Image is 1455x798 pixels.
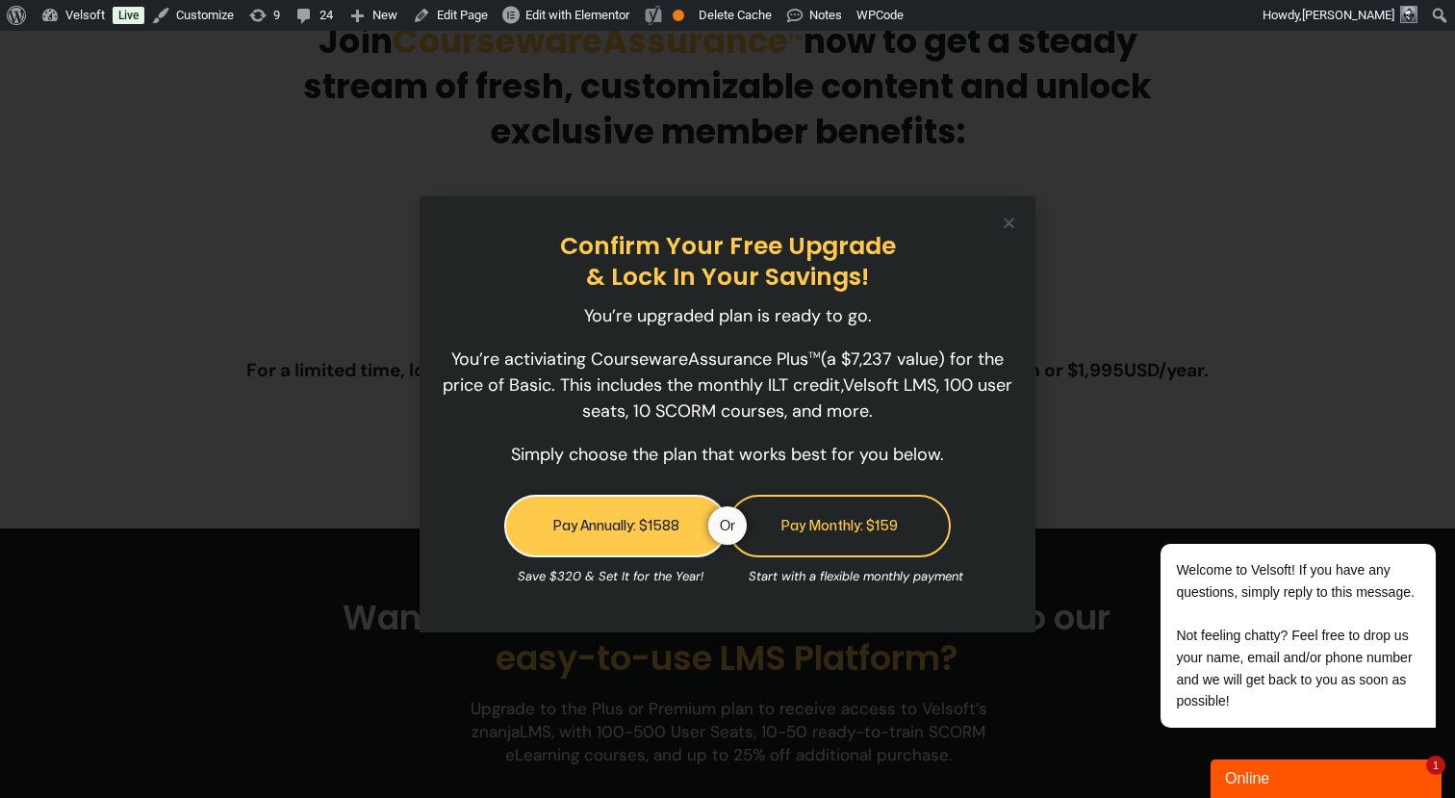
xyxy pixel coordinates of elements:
[434,442,1021,468] p: Simply choose the plan that works best for you below.
[525,8,629,22] span: Edit with Elementor
[1302,8,1394,22] span: [PERSON_NAME]
[434,231,1021,294] h2: Confirm Your Free Upgrade & Lock In Your Savings!
[1211,756,1445,798] iframe: chat widget
[749,567,1021,586] p: Start with a flexible monthly payment
[673,10,684,21] div: OK
[434,303,1021,329] p: You’re upgraded plan is ready to go.
[727,495,951,557] a: Pay Monthly: $159
[1099,371,1445,750] iframe: chat widget
[434,567,703,586] p: Save $320 & Set It for the Year!
[708,506,747,545] span: Or
[434,347,1021,425] p: You’re activiating CoursewareAssurance Plus (a $7,237 value) for the price of Basic. This include...
[582,373,1012,423] span: Velsoft LMS, 100 user seats, 10 SCORM courses, and more.
[1002,216,1016,230] a: Close
[808,349,821,361] span: TM
[113,7,144,24] a: Live
[504,495,727,557] a: Pay Annually: $1588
